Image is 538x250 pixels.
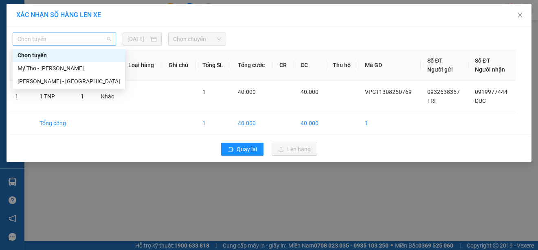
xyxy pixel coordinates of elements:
td: 1 TNP [33,81,74,112]
th: STT [9,50,33,81]
span: Chọn tuyến [18,33,111,45]
div: Hồ Chí Minh - Mỹ Tho [13,75,125,88]
td: 1 [9,81,33,112]
td: Khác [94,81,122,112]
span: 0919977444 [475,89,507,95]
span: Chưa cước : [77,54,114,63]
div: 40.000 [77,52,163,64]
span: 40.000 [238,89,256,95]
td: 40.000 [294,112,326,135]
span: rollback [228,146,233,153]
td: 40.000 [231,112,273,135]
th: Tổng SL [196,50,231,81]
span: Chọn chuyến [173,33,221,45]
button: Close [509,4,531,27]
td: 1 [358,112,421,135]
button: rollbackQuay lại [221,143,264,156]
div: Chọn tuyến [18,51,120,60]
span: TRI [427,98,436,104]
span: 1 [202,89,206,95]
span: close [517,12,523,18]
span: 40.000 [301,89,318,95]
span: DUC [475,98,486,104]
div: Mỹ Tho - Hồ Chí Minh [13,62,125,75]
span: XÁC NHẬN SỐ HÀNG LÊN XE [16,11,101,19]
th: CR [273,50,294,81]
th: Thu hộ [326,50,358,81]
div: 0919977444 [79,36,162,48]
div: [PERSON_NAME] - [GEOGRAPHIC_DATA] [18,77,120,86]
input: 13/08/2025 [127,35,149,43]
div: DUC [79,26,162,36]
span: 1 [81,93,84,100]
span: VPCT1308250769 [365,89,412,95]
span: Gửi: [7,7,20,15]
span: Người gửi [427,66,453,73]
div: Chọn tuyến [13,49,125,62]
div: 0932638357 [7,35,73,46]
span: Người nhận [475,66,505,73]
th: Tổng cước [231,50,273,81]
div: [PERSON_NAME] [7,7,73,25]
td: 1 [196,112,231,135]
span: Quay lại [237,145,257,154]
div: Mỹ Tho - [PERSON_NAME] [18,64,120,73]
td: Tổng cộng [33,112,74,135]
div: TRI [7,25,73,35]
th: Ghi chú [162,50,196,81]
th: Loại hàng [122,50,162,81]
span: Số ĐT [475,57,490,64]
span: Số ĐT [427,57,443,64]
span: Nhận: [79,8,98,16]
button: uploadLên hàng [272,143,317,156]
th: Mã GD [358,50,421,81]
span: 0932638357 [427,89,460,95]
th: CC [294,50,326,81]
div: VP [GEOGRAPHIC_DATA] [79,7,162,26]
